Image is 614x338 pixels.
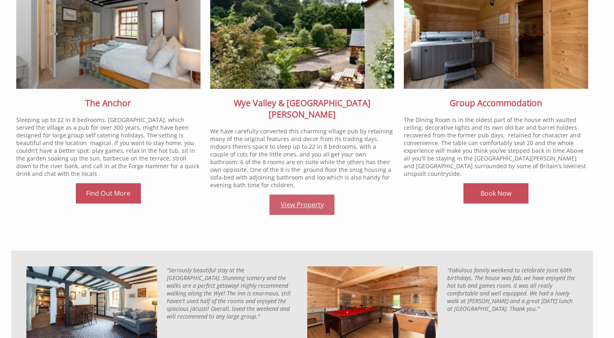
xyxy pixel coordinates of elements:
[404,97,588,109] h2: Group Accommodation
[167,266,291,320] em: "Seriously beautiful stay at the [GEOGRAPHIC_DATA]. Stunning scenery and the walks are a perfect ...
[269,195,334,215] a: View Property
[210,97,394,120] h2: Wye Valley & [GEOGRAPHIC_DATA][PERSON_NAME]
[447,266,575,312] em: "Fabulous family weekend to celebrate joint 60th birthdays. The house was fab, we have enjoyed th...
[76,183,141,203] a: Find Out More
[16,97,200,109] h2: The Anchor
[463,183,528,203] a: Book Now
[210,127,394,189] p: We have carefully converted this charming village pub by retaining many of the original features ...
[16,116,200,178] p: Sleeping up to 22 in 8 bedrooms, [GEOGRAPHIC_DATA], which served the village as a pub for over 30...
[404,116,588,178] p: The Dining Room is in the oldest part of the house with vaulted ceiling, decorative lights and it...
